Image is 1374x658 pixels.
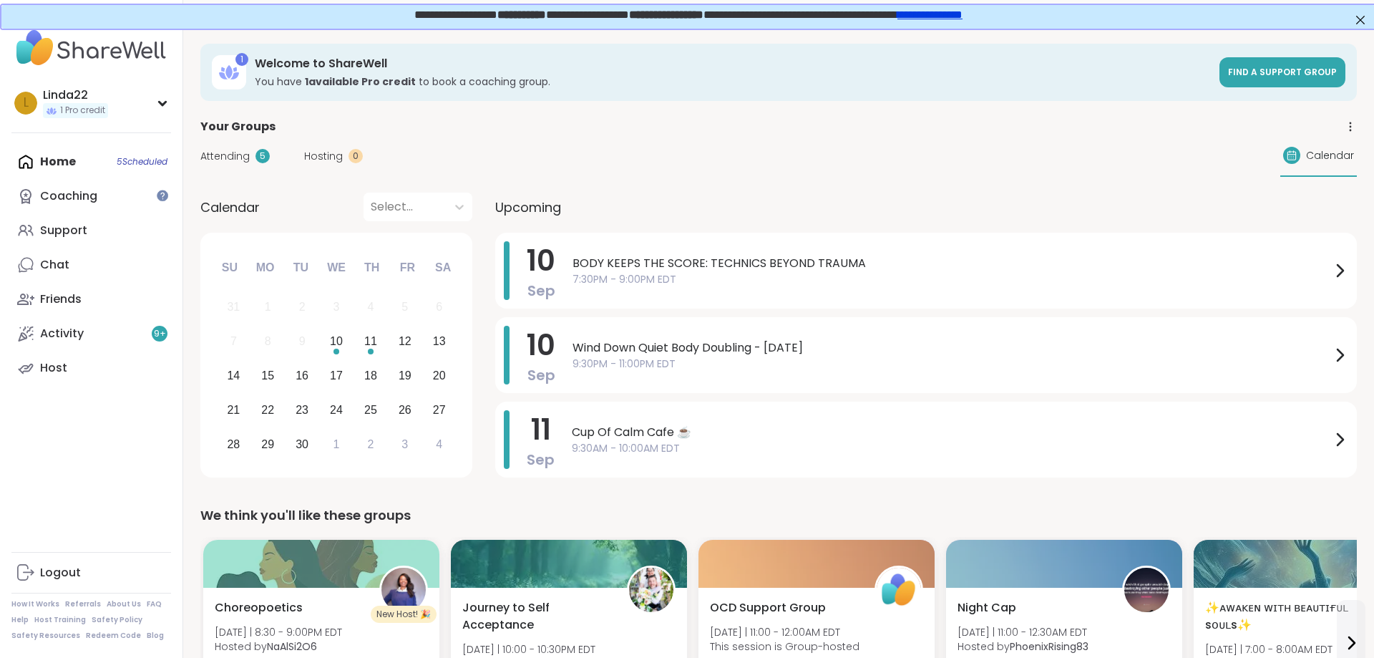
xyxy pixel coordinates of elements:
[40,223,87,238] div: Support
[424,395,454,425] div: Choose Saturday, September 27th, 2025
[218,326,249,357] div: Not available Sunday, September 7th, 2025
[249,252,281,284] div: Mo
[321,429,352,460] div: Choose Wednesday, October 1st, 2025
[11,631,80,641] a: Safety Resources
[40,291,82,307] div: Friends
[572,441,1331,456] span: 9:30AM - 10:00AM EDT
[261,435,274,454] div: 29
[43,87,108,103] div: Linda22
[495,198,561,217] span: Upcoming
[261,366,274,385] div: 15
[11,23,171,73] img: ShareWell Nav Logo
[255,56,1211,72] h3: Welcome to ShareWell
[367,297,374,316] div: 4
[305,74,416,89] b: 1 available Pro credit
[265,297,271,316] div: 1
[1124,568,1169,612] img: PhoenixRising83
[11,213,171,248] a: Support
[462,642,595,657] span: [DATE] | 10:00 - 10:30PM EDT
[389,429,420,460] div: Choose Friday, October 3rd, 2025
[958,599,1016,616] span: Night Cap
[227,297,240,316] div: 31
[11,615,29,625] a: Help
[34,615,86,625] a: Host Training
[364,366,377,385] div: 18
[265,332,271,351] div: 8
[1205,599,1354,634] span: ✨ᴀᴡᴀᴋᴇɴ ᴡɪᴛʜ ʙᴇᴀᴜᴛɪғᴜʟ sᴏᴜʟs✨
[389,292,420,323] div: Not available Friday, September 5th, 2025
[218,395,249,425] div: Choose Sunday, September 21st, 2025
[381,568,426,612] img: NaAlSi2O6
[527,281,555,301] span: Sep
[60,105,105,117] span: 1 Pro credit
[1010,639,1088,654] b: PhoenixRising83
[436,297,442,316] div: 6
[958,625,1088,639] span: [DATE] | 11:00 - 12:30AM EDT
[330,332,343,351] div: 10
[304,149,343,164] span: Hosting
[424,292,454,323] div: Not available Saturday, September 6th, 2025
[227,366,240,385] div: 14
[710,625,859,639] span: [DATE] | 11:00 - 12:00AM EDT
[572,339,1331,357] span: Wind Down Quiet Body Doubling - [DATE]
[356,395,386,425] div: Choose Thursday, September 25th, 2025
[287,429,318,460] div: Choose Tuesday, September 30th, 2025
[710,639,859,654] span: This session is Group-hosted
[215,639,342,654] span: Hosted by
[65,599,101,609] a: Referrals
[147,631,164,641] a: Blog
[321,292,352,323] div: Not available Wednesday, September 3rd, 2025
[287,292,318,323] div: Not available Tuesday, September 2nd, 2025
[147,599,162,609] a: FAQ
[227,400,240,420] div: 21
[424,361,454,392] div: Choose Saturday, September 20th, 2025
[214,252,245,284] div: Su
[356,252,388,284] div: Th
[433,366,446,385] div: 20
[296,435,308,454] div: 30
[401,435,408,454] div: 3
[433,332,446,351] div: 13
[710,599,826,616] span: OCD Support Group
[1219,57,1345,87] a: Find a support group
[424,429,454,460] div: Choose Saturday, October 4th, 2025
[321,395,352,425] div: Choose Wednesday, September 24th, 2025
[157,190,168,201] iframe: Spotlight
[371,606,437,623] div: New Host! 🎉
[11,316,171,351] a: Activity9+
[958,639,1088,654] span: Hosted by
[364,400,377,420] div: 25
[253,326,283,357] div: Not available Monday, September 8th, 2025
[527,365,555,385] span: Sep
[200,149,250,164] span: Attending
[427,252,459,284] div: Sa
[287,361,318,392] div: Choose Tuesday, September 16th, 2025
[40,188,97,204] div: Coaching
[356,361,386,392] div: Choose Thursday, September 18th, 2025
[86,631,141,641] a: Redeem Code
[572,255,1331,272] span: BODY KEEPS THE SCORE: TECHNICS BEYOND TRAUMA
[330,366,343,385] div: 17
[253,395,283,425] div: Choose Monday, September 22nd, 2025
[200,505,1357,526] div: We think you'll like these groups
[253,292,283,323] div: Not available Monday, September 1st, 2025
[527,241,555,281] span: 10
[267,639,317,654] b: NaAlSi2O6
[527,450,555,470] span: Sep
[255,149,270,163] div: 5
[40,565,81,581] div: Logout
[216,290,456,461] div: month 2025-09
[296,400,308,420] div: 23
[40,257,69,273] div: Chat
[24,94,29,112] span: L
[436,435,442,454] div: 4
[299,297,306,316] div: 2
[356,292,386,323] div: Not available Thursday, September 4th, 2025
[321,252,352,284] div: We
[321,361,352,392] div: Choose Wednesday, September 17th, 2025
[215,625,342,639] span: [DATE] | 8:30 - 9:00PM EDT
[11,556,171,590] a: Logout
[253,429,283,460] div: Choose Monday, September 29th, 2025
[424,326,454,357] div: Choose Saturday, September 13th, 2025
[227,435,240,454] div: 28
